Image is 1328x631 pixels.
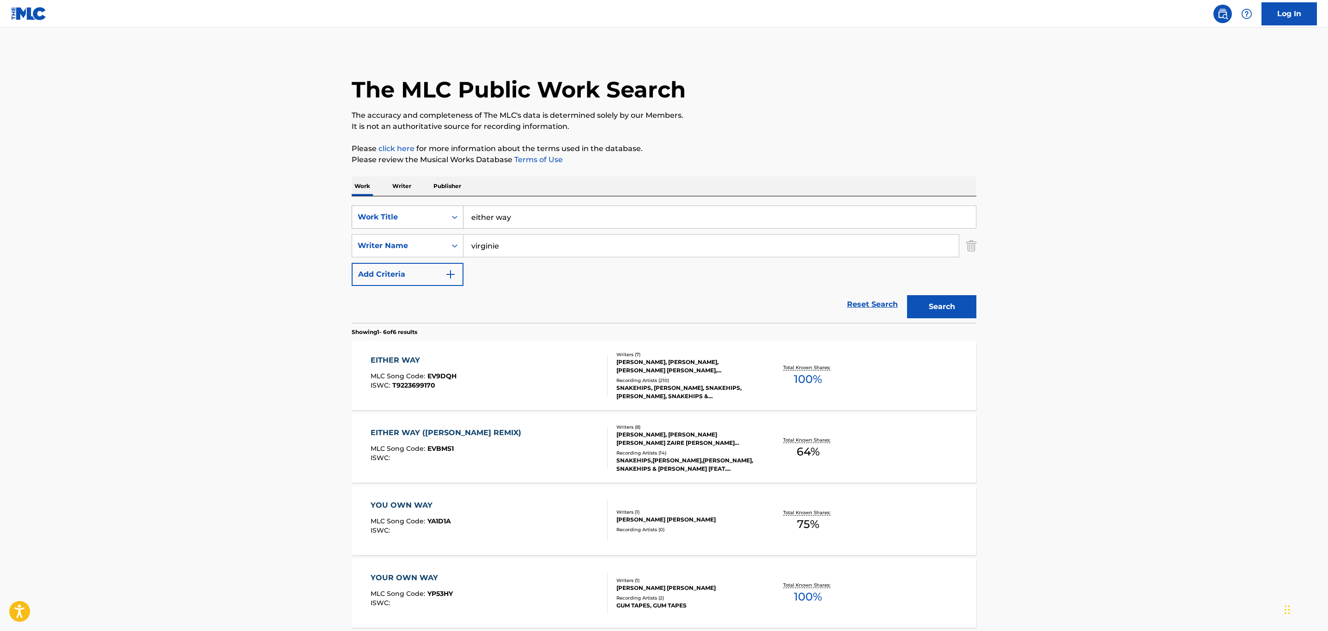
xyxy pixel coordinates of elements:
[616,577,756,584] div: Writers ( 1 )
[616,424,756,431] div: Writers ( 8 )
[11,7,47,20] img: MLC Logo
[427,372,457,380] span: EV9DQH
[797,516,819,533] span: 75 %
[842,294,902,315] a: Reset Search
[783,437,833,443] p: Total Known Shares:
[616,384,756,400] div: SNAKEHIPS, [PERSON_NAME], SNAKEHIPS, [PERSON_NAME], SNAKEHIPS & [PERSON_NAME] [FEAT. [PERSON_NAME...
[358,212,441,223] div: Work Title
[616,584,756,592] div: [PERSON_NAME] [PERSON_NAME]
[616,526,756,533] div: Recording Artists ( 0 )
[392,381,435,389] span: T9223699170
[371,372,427,380] span: MLC Song Code :
[797,443,820,460] span: 64 %
[352,328,417,336] p: Showing 1 - 6 of 6 results
[371,381,392,389] span: ISWC :
[427,589,453,598] span: YP53HY
[616,456,756,473] div: SNAKEHIPS,[PERSON_NAME],[PERSON_NAME], SNAKEHIPS & [PERSON_NAME] [FEAT. [PERSON_NAME]$$], SNAKEHI...
[352,263,463,286] button: Add Criteria
[371,355,457,366] div: EITHER WAY
[616,595,756,601] div: Recording Artists ( 2 )
[371,427,526,438] div: EITHER WAY ([PERSON_NAME] REMIX)
[616,377,756,384] div: Recording Artists ( 210 )
[794,589,822,605] span: 100 %
[1237,5,1256,23] div: Help
[371,599,392,607] span: ISWC :
[371,517,427,525] span: MLC Song Code :
[1285,596,1290,624] div: Drag
[352,558,976,628] a: YOUR OWN WAYMLC Song Code:YP53HYISWC:Writers (1)[PERSON_NAME] [PERSON_NAME]Recording Artists (2)G...
[616,431,756,447] div: [PERSON_NAME], [PERSON_NAME] [PERSON_NAME] ZAIRE [PERSON_NAME] [PERSON_NAME], [PERSON_NAME] [PERS...
[427,517,451,525] span: YA1D1A
[352,154,976,165] p: Please review the Musical Works Database
[427,444,454,453] span: EVBMS1
[616,358,756,375] div: [PERSON_NAME], [PERSON_NAME], [PERSON_NAME] [PERSON_NAME], [PERSON_NAME] ZAIRE [PERSON_NAME], [PE...
[445,269,456,280] img: 9d2ae6d4665cec9f34b9.svg
[390,176,414,196] p: Writer
[1213,5,1232,23] a: Public Search
[352,486,976,555] a: YOU OWN WAYMLC Song Code:YA1D1AISWC:Writers (1)[PERSON_NAME] [PERSON_NAME]Recording Artists (0)To...
[371,500,451,511] div: YOU OWN WAY
[794,371,822,388] span: 100 %
[352,143,976,154] p: Please for more information about the terms used in the database.
[371,444,427,453] span: MLC Song Code :
[352,110,976,121] p: The accuracy and completeness of The MLC's data is determined solely by our Members.
[352,176,373,196] p: Work
[371,572,453,583] div: YOUR OWN WAY
[431,176,464,196] p: Publisher
[352,76,686,103] h1: The MLC Public Work Search
[1217,8,1228,19] img: search
[616,351,756,358] div: Writers ( 7 )
[352,413,976,483] a: EITHER WAY ([PERSON_NAME] REMIX)MLC Song Code:EVBMS1ISWC:Writers (8)[PERSON_NAME], [PERSON_NAME] ...
[1282,587,1328,631] iframe: Chat Widget
[352,341,976,410] a: EITHER WAYMLC Song Code:EV9DQHISWC:T9223699170Writers (7)[PERSON_NAME], [PERSON_NAME], [PERSON_NA...
[783,509,833,516] p: Total Known Shares:
[616,601,756,610] div: GUM TAPES, GUM TAPES
[616,449,756,456] div: Recording Artists ( 14 )
[966,234,976,257] img: Delete Criterion
[371,589,427,598] span: MLC Song Code :
[783,582,833,589] p: Total Known Shares:
[616,509,756,516] div: Writers ( 1 )
[358,240,441,251] div: Writer Name
[1261,2,1317,25] a: Log In
[616,516,756,524] div: [PERSON_NAME] [PERSON_NAME]
[783,364,833,371] p: Total Known Shares:
[352,206,976,323] form: Search Form
[371,526,392,534] span: ISWC :
[352,121,976,132] p: It is not an authoritative source for recording information.
[371,454,392,462] span: ISWC :
[512,155,563,164] a: Terms of Use
[1241,8,1252,19] img: help
[378,144,414,153] a: click here
[907,295,976,318] button: Search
